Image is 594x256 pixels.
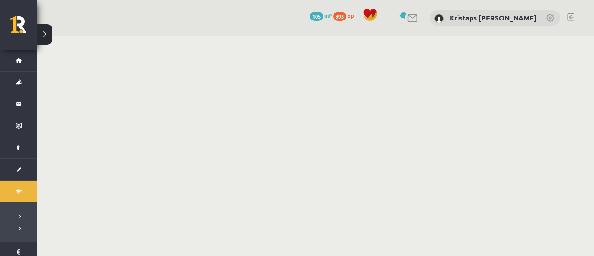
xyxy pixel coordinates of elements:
span: mP [324,12,332,19]
a: Rīgas 1. Tālmācības vidusskola [10,16,37,39]
a: 393 xp [333,12,358,19]
img: Kristaps Meinards Krūka [434,14,444,23]
span: 393 [333,12,346,21]
a: 105 mP [310,12,332,19]
a: Kristaps [PERSON_NAME] [450,13,536,22]
span: 105 [310,12,323,21]
span: xp [348,12,354,19]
